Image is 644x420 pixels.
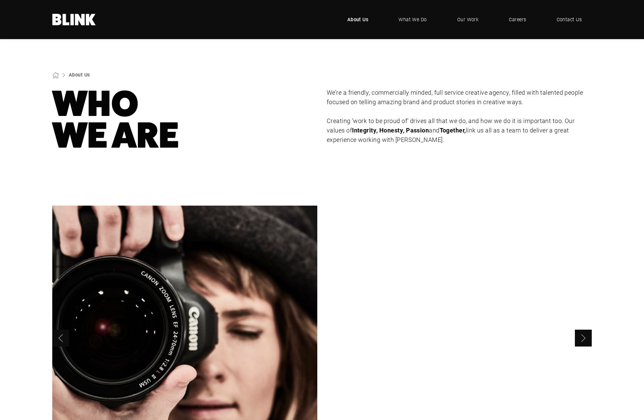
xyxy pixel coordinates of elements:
[440,126,466,134] strong: Together,
[52,330,69,347] a: Previous slide
[327,88,592,107] p: We’re a friendly, commercially minded, full service creative agency, filled with talented people ...
[69,71,90,78] a: About Us
[447,9,489,30] a: Our Work
[52,88,317,151] h1: Who We Are
[337,9,379,30] a: About Us
[509,16,526,23] span: Careers
[347,16,369,23] span: About Us
[352,126,429,134] strong: Integrity, Honesty, Passion
[547,9,592,30] a: Contact Us
[388,9,437,30] a: What We Do
[52,14,96,25] a: Home
[575,330,592,347] a: Next slide
[399,16,427,23] span: What We Do
[499,9,536,30] a: Careers
[327,116,592,145] p: Creating ‘work to be proud of’ drives all that we do, and how we do it is important too. Our valu...
[557,16,582,23] span: Contact Us
[457,16,479,23] span: Our Work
